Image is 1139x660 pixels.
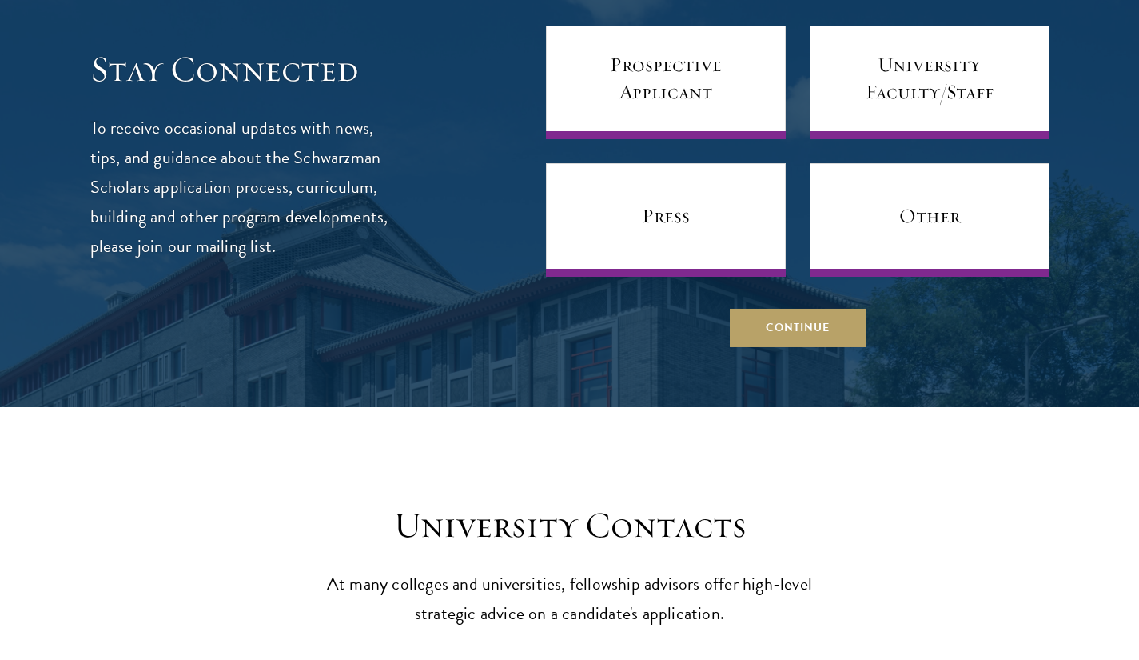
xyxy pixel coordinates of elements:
[90,47,390,92] h3: Stay Connected
[322,503,818,548] h3: University Contacts
[730,309,866,347] button: Continue
[810,163,1049,277] a: Other
[810,26,1049,139] a: University Faculty/Staff
[90,114,390,262] p: To receive occasional updates with news, tips, and guidance about the Schwarzman Scholars applica...
[546,163,786,277] a: Press
[546,26,786,139] a: Prospective Applicant
[322,570,818,629] p: At many colleges and universities, fellowship advisors offer high-level strategic advice on a can...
